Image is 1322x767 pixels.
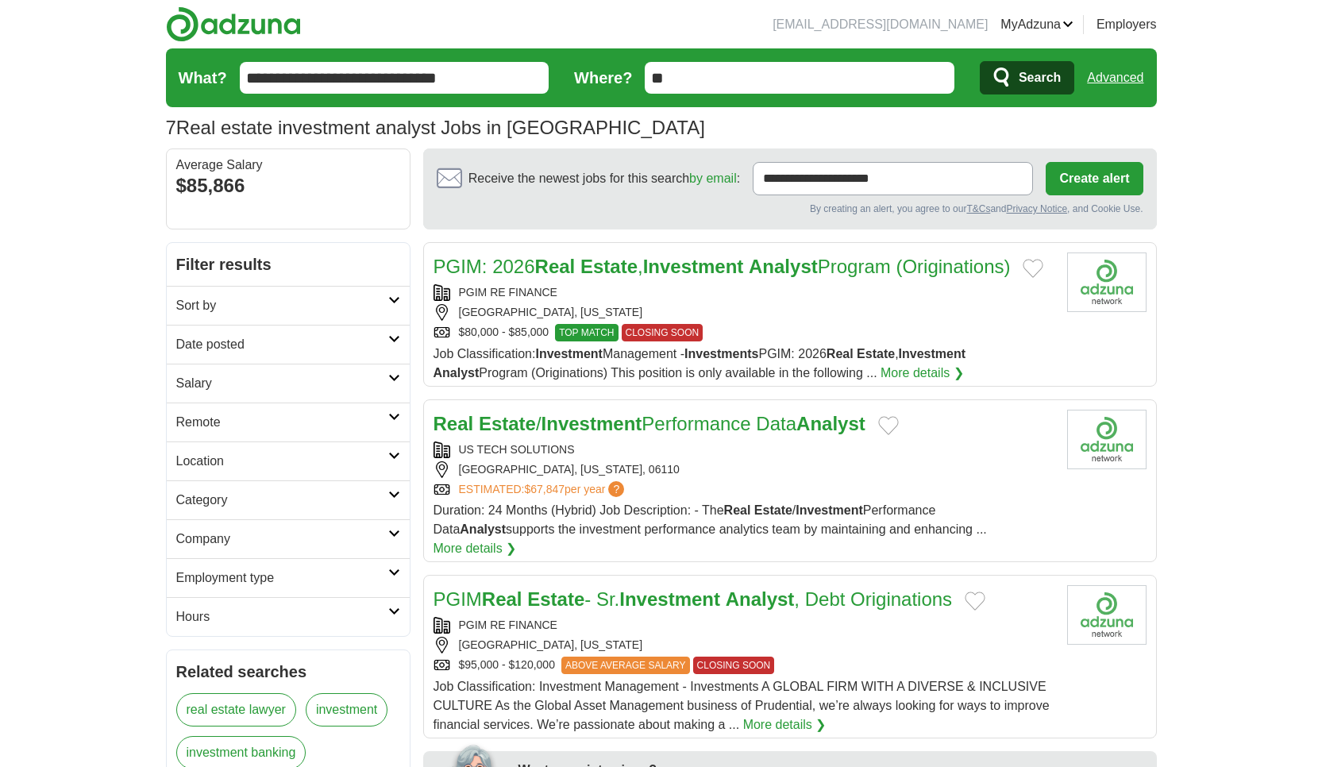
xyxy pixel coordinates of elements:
[434,284,1054,301] div: PGIM RE FINANCE
[899,347,965,360] strong: Investment
[176,530,388,549] h2: Company
[684,347,758,360] strong: Investments
[482,588,522,610] strong: Real
[167,364,410,403] a: Salary
[1067,252,1147,312] img: Company logo
[643,256,744,277] strong: Investment
[574,66,632,90] label: Where?
[580,256,638,277] strong: Estate
[980,61,1074,94] button: Search
[1046,162,1143,195] button: Create alert
[176,374,388,393] h2: Salary
[535,347,602,360] strong: Investment
[167,558,410,597] a: Employment type
[434,413,865,434] a: Real Estate/InvestmentPerformance DataAnalyst
[176,491,388,510] h2: Category
[167,480,410,519] a: Category
[434,366,480,380] strong: Analyst
[1000,15,1073,34] a: MyAdzuna
[434,503,987,536] span: Duration: 24 Months (Hybrid) Job Description: - The / Performance Data supports the investment pe...
[881,364,964,383] a: More details ❯
[479,413,536,434] strong: Estate
[166,114,176,142] span: 7
[434,637,1054,653] div: [GEOGRAPHIC_DATA], [US_STATE]
[434,617,1054,634] div: PGIM RE FINANCE
[619,588,720,610] strong: Investment
[1067,585,1147,645] img: Company logo
[176,296,388,315] h2: Sort by
[527,588,584,610] strong: Estate
[749,256,818,277] strong: Analyst
[857,347,895,360] strong: Estate
[176,452,388,471] h2: Location
[689,172,737,185] a: by email
[176,660,400,684] h2: Related searches
[167,325,410,364] a: Date posted
[561,657,690,674] span: ABOVE AVERAGE SALARY
[468,169,740,188] span: Receive the newest jobs for this search :
[167,243,410,286] h2: Filter results
[434,680,1050,731] span: Job Classification: Investment Management - Investments A GLOBAL FIRM WITH A DIVERSE & INCLUSIVE ...
[754,503,792,517] strong: Estate
[743,715,827,734] a: More details ❯
[434,461,1054,478] div: [GEOGRAPHIC_DATA], [US_STATE], 06110
[459,481,628,498] a: ESTIMATED:$67,847per year?
[166,6,301,42] img: Adzuna logo
[176,335,388,354] h2: Date posted
[460,522,506,536] strong: Analyst
[434,256,1011,277] a: PGIM: 2026Real Estate,Investment AnalystProgram (Originations)
[965,592,985,611] button: Add to favorite jobs
[167,519,410,558] a: Company
[966,203,990,214] a: T&Cs
[167,441,410,480] a: Location
[878,416,899,435] button: Add to favorite jobs
[693,657,775,674] span: CLOSING SOON
[179,66,227,90] label: What?
[1006,203,1067,214] a: Privacy Notice
[434,304,1054,321] div: [GEOGRAPHIC_DATA], [US_STATE]
[622,324,703,341] span: CLOSING SOON
[796,413,865,434] strong: Analyst
[434,441,1054,458] div: US TECH SOLUTIONS
[434,324,1054,341] div: $80,000 - $85,000
[166,117,705,138] h1: Real estate investment analyst Jobs in [GEOGRAPHIC_DATA]
[167,286,410,325] a: Sort by
[434,539,517,558] a: More details ❯
[176,172,400,200] div: $85,866
[176,569,388,588] h2: Employment type
[1097,15,1157,34] a: Employers
[724,503,751,517] strong: Real
[176,159,400,172] div: Average Salary
[1023,259,1043,278] button: Add to favorite jobs
[176,607,388,626] h2: Hours
[434,347,966,380] span: Job Classification: Management - PGIM: 2026 , Program (Originations) This position is only availa...
[555,324,618,341] span: TOP MATCH
[726,588,795,610] strong: Analyst
[167,597,410,636] a: Hours
[827,347,854,360] strong: Real
[1067,410,1147,469] img: Company logo
[434,413,474,434] strong: Real
[535,256,576,277] strong: Real
[434,657,1054,674] div: $95,000 - $120,000
[796,503,862,517] strong: Investment
[176,693,296,727] a: real estate lawyer
[437,202,1143,216] div: By creating an alert, you agree to our and , and Cookie Use.
[773,15,988,34] li: [EMAIL_ADDRESS][DOMAIN_NAME]
[434,588,953,610] a: PGIMReal Estate- Sr.Investment Analyst, Debt Originations
[608,481,624,497] span: ?
[176,413,388,432] h2: Remote
[167,403,410,441] a: Remote
[306,693,387,727] a: investment
[542,413,642,434] strong: Investment
[1087,62,1143,94] a: Advanced
[524,483,565,495] span: $67,847
[1019,62,1061,94] span: Search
